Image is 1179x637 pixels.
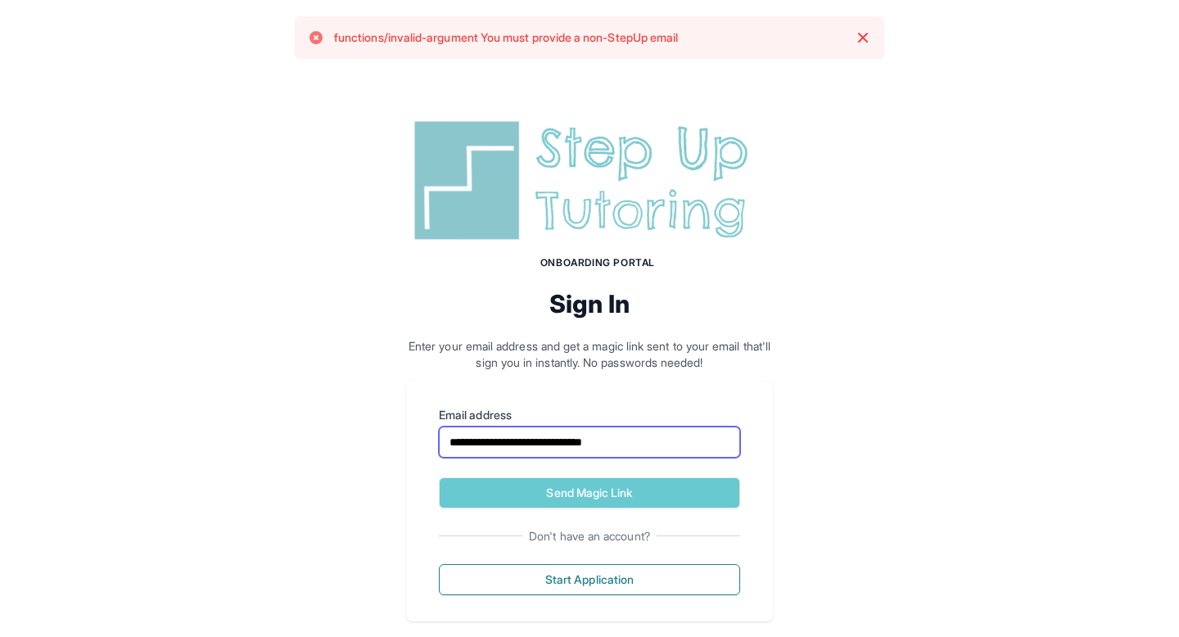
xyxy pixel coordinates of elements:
button: Send Magic Link [439,477,740,508]
span: Don't have an account? [522,528,657,544]
img: Step Up Tutoring horizontal logo [406,115,773,246]
h1: Onboarding Portal [422,256,773,269]
button: Start Application [439,564,740,595]
p: functions/invalid-argument You must provide a non-StepUp email [334,29,678,46]
h2: Sign In [406,289,773,318]
p: Enter your email address and get a magic link sent to your email that'll sign you in instantly. N... [406,338,773,371]
label: Email address [439,407,740,423]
